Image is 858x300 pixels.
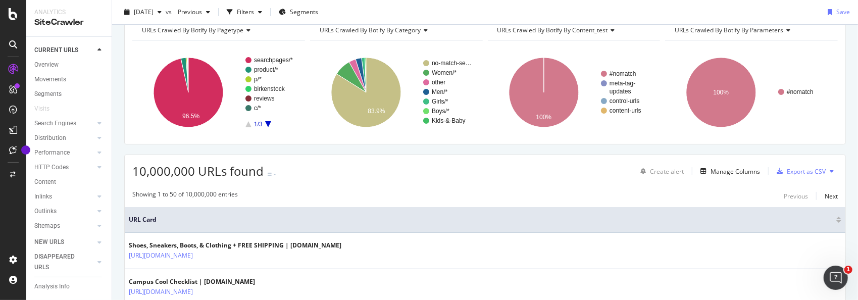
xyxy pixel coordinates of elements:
span: 2025 Aug. 25th [134,8,154,16]
text: Boys/* [432,108,449,115]
span: Segments [290,8,318,16]
a: Outlinks [34,206,94,217]
text: control-urls [610,97,639,105]
div: Export as CSV [787,167,826,176]
a: Analysis Info [34,281,105,292]
span: Previous [174,8,202,16]
a: NEW URLS [34,237,94,247]
h4: URLs Crawled By Botify By content_test [495,22,651,38]
a: Sitemaps [34,221,94,231]
button: Export as CSV [773,163,826,179]
h4: URLs Crawled By Botify By category [318,22,474,38]
a: CURRENT URLS [34,45,94,56]
button: Manage Columns [696,165,760,177]
text: content-urls [610,107,641,114]
button: Previous [784,190,808,202]
span: URLs Crawled By Botify By category [320,26,421,34]
button: Create alert [636,163,684,179]
div: Content [34,177,56,187]
div: HTTP Codes [34,162,69,173]
div: Inlinks [34,191,52,202]
div: Previous [784,192,808,201]
svg: A chart. [310,48,481,136]
button: Previous [174,4,214,20]
a: [URL][DOMAIN_NAME] [129,287,193,297]
div: Tooltip anchor [21,145,30,155]
text: updates [610,88,631,95]
span: URLs Crawled By Botify By content_test [497,26,608,34]
text: #nomatch [610,70,636,77]
button: Segments [275,4,322,20]
span: 1 [844,266,852,274]
text: searchpages/* [254,57,293,64]
span: URLs Crawled By Botify By parameters [675,26,783,34]
div: Search Engines [34,118,76,129]
text: Kids-&-Baby [432,117,466,124]
a: Movements [34,74,105,85]
div: CURRENT URLS [34,45,78,56]
div: SiteCrawler [34,17,104,28]
div: NEW URLS [34,237,64,247]
svg: A chart. [665,48,836,136]
div: Distribution [34,133,66,143]
a: [URL][DOMAIN_NAME] [129,251,193,261]
div: Movements [34,74,66,85]
text: 96.5% [182,113,199,120]
div: Performance [34,147,70,158]
span: URL Card [129,215,834,224]
text: 1/3 [254,121,263,128]
button: Save [824,4,850,20]
div: Outlinks [34,206,57,217]
text: #nomatch [787,88,814,95]
div: Manage Columns [711,167,760,176]
div: Sitemaps [34,221,60,231]
div: - [274,170,276,178]
a: HTTP Codes [34,162,94,173]
svg: A chart. [132,48,303,136]
a: Search Engines [34,118,94,129]
text: reviews [254,95,275,102]
iframe: Intercom live chat [824,266,848,290]
div: Campus Cool Checklist | [DOMAIN_NAME] [129,277,255,286]
a: Visits [34,104,60,114]
text: other [432,79,445,86]
a: Distribution [34,133,94,143]
span: 10,000,000 URLs found [132,163,264,179]
text: 100% [714,89,729,96]
text: product/* [254,66,278,73]
div: Showing 1 to 50 of 10,000,000 entries [132,190,238,202]
text: birkenstock [254,85,285,92]
div: Analytics [34,8,104,17]
div: DISAPPEARED URLS [34,252,85,273]
a: Content [34,177,105,187]
div: Next [825,192,838,201]
div: Save [836,8,850,16]
img: Equal [268,173,272,176]
button: Next [825,190,838,202]
h4: URLs Crawled By Botify By pagetype [140,22,296,38]
div: Segments [34,89,62,99]
text: 83.9% [368,108,385,115]
text: Girls/* [432,98,448,105]
button: [DATE] [120,4,166,20]
h4: URLs Crawled By Botify By parameters [673,22,829,38]
div: Shoes, Sneakers, Boots, & Clothing + FREE SHIPPING | [DOMAIN_NAME] [129,241,341,250]
a: DISAPPEARED URLS [34,252,94,273]
div: Visits [34,104,49,114]
text: Women/* [432,69,457,76]
a: Segments [34,89,105,99]
svg: A chart. [488,48,659,136]
span: URLs Crawled By Botify By pagetype [142,26,243,34]
text: Men/* [432,88,448,95]
a: Inlinks [34,191,94,202]
div: Analysis Info [34,281,70,292]
a: Performance [34,147,94,158]
div: Overview [34,60,59,70]
div: Filters [237,8,254,16]
div: Create alert [650,167,684,176]
span: vs [166,8,174,16]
